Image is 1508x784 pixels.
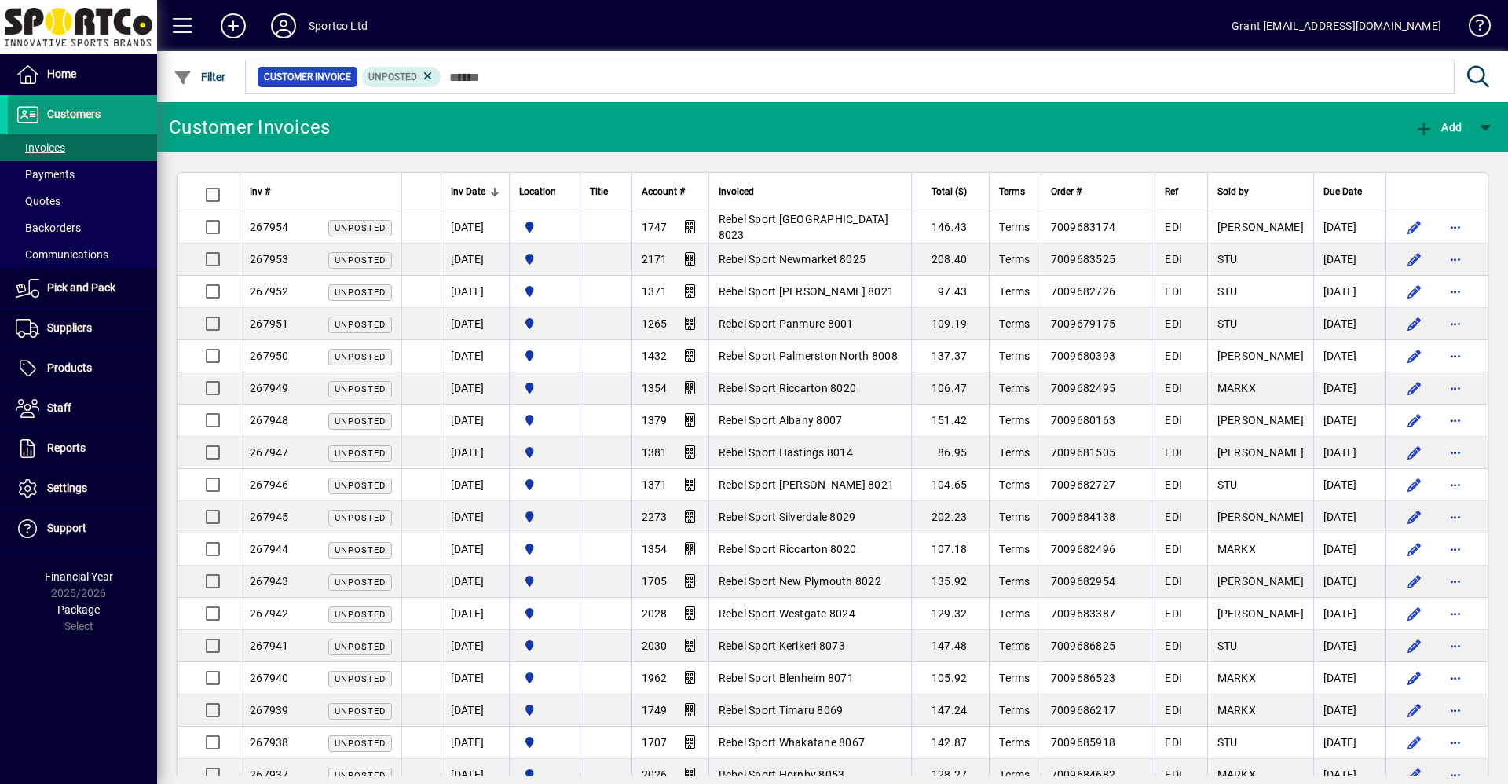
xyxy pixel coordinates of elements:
[335,610,386,620] span: Unposted
[335,223,386,233] span: Unposted
[47,482,87,494] span: Settings
[8,241,157,268] a: Communications
[1443,279,1468,304] button: More options
[911,244,989,276] td: 208.40
[642,317,668,330] span: 1265
[1217,253,1238,266] span: STU
[8,469,157,508] a: Settings
[1443,440,1468,465] button: More options
[519,540,570,558] span: Sportco Ltd Warehouse
[719,253,866,266] span: Rebel Sport Newmarket 8025
[1313,662,1385,694] td: [DATE]
[250,607,289,620] span: 267942
[8,214,157,241] a: Backorders
[1402,569,1427,594] button: Edit
[1402,665,1427,691] button: Edit
[1323,183,1362,200] span: Due Date
[1402,698,1427,723] button: Edit
[1402,343,1427,368] button: Edit
[250,183,270,200] span: Inv #
[309,13,368,38] div: Sportco Ltd
[519,183,570,200] div: Location
[1165,414,1182,427] span: EDI
[642,350,668,362] span: 1432
[719,285,895,298] span: Rebel Sport [PERSON_NAME] 8021
[441,630,509,662] td: [DATE]
[642,575,668,588] span: 1705
[642,736,668,749] span: 1707
[1217,607,1304,620] span: [PERSON_NAME]
[1313,566,1385,598] td: [DATE]
[642,183,685,200] span: Account #
[1402,537,1427,562] button: Edit
[335,384,386,394] span: Unposted
[250,704,289,716] span: 267939
[1313,340,1385,372] td: [DATE]
[1443,214,1468,240] button: More options
[719,382,857,394] span: Rebel Sport Riccarton 8020
[1051,511,1116,523] span: 7009684138
[335,288,386,298] span: Unposted
[999,639,1030,652] span: Terms
[1165,639,1182,652] span: EDI
[1165,543,1182,555] span: EDI
[519,605,570,622] span: Sportco Ltd Warehouse
[719,639,845,652] span: Rebel Sport Kerikeri 8073
[719,414,843,427] span: Rebel Sport Albany 8007
[642,672,668,684] span: 1962
[911,372,989,405] td: 106.47
[519,283,570,300] span: Sportco Ltd Warehouse
[1323,183,1376,200] div: Due Date
[1051,221,1116,233] span: 7009683174
[1313,630,1385,662] td: [DATE]
[1165,221,1182,233] span: EDI
[1051,350,1116,362] span: 7009680393
[16,195,60,207] span: Quotes
[250,672,289,684] span: 267940
[441,469,509,501] td: [DATE]
[519,573,570,590] span: Sportco Ltd Warehouse
[1217,639,1238,652] span: STU
[719,704,844,716] span: Rebel Sport Timaru 8069
[999,543,1030,555] span: Terms
[335,706,386,716] span: Unposted
[362,67,441,87] mat-chip: Customer Invoice Status: Unposted
[8,269,157,308] a: Pick and Pack
[441,694,509,727] td: [DATE]
[911,501,989,533] td: 202.23
[519,251,570,268] span: Sportco Ltd Warehouse
[47,68,76,80] span: Home
[1402,279,1427,304] button: Edit
[519,315,570,332] span: Sportco Ltd Warehouse
[1165,350,1182,362] span: EDI
[719,478,895,491] span: Rebel Sport [PERSON_NAME] 8021
[1402,440,1427,465] button: Edit
[911,308,989,340] td: 109.19
[1051,382,1116,394] span: 7009682495
[999,478,1030,491] span: Terms
[932,183,967,200] span: Total ($)
[1217,543,1256,555] span: MARKX
[250,478,289,491] span: 267946
[642,607,668,620] span: 2028
[1443,730,1468,755] button: More options
[1313,276,1385,308] td: [DATE]
[1165,183,1178,200] span: Ref
[250,183,392,200] div: Inv #
[1402,472,1427,497] button: Edit
[519,702,570,719] span: Sportco Ltd Warehouse
[1313,694,1385,727] td: [DATE]
[441,437,509,469] td: [DATE]
[335,577,386,588] span: Unposted
[719,511,856,523] span: Rebel Sport Silverdale 8029
[719,607,855,620] span: Rebel Sport Westgate 8024
[911,469,989,501] td: 104.65
[1051,672,1116,684] span: 7009686523
[250,253,289,266] span: 267953
[1402,504,1427,529] button: Edit
[8,509,157,548] a: Support
[719,446,853,459] span: Rebel Sport Hastings 8014
[258,12,309,40] button: Profile
[47,401,71,414] span: Staff
[335,545,386,555] span: Unposted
